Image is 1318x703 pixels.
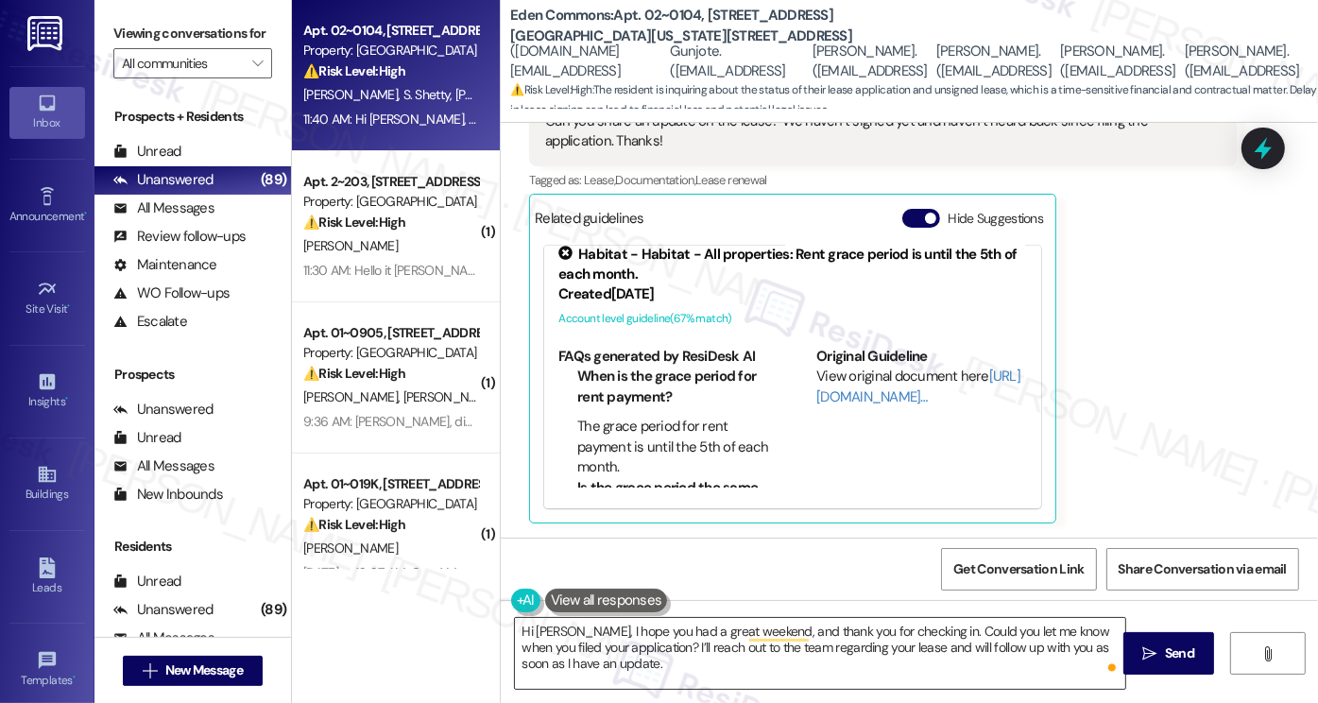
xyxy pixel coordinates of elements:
[303,365,405,382] strong: ⚠️ Risk Level: High
[303,540,398,557] span: [PERSON_NAME]
[94,107,291,127] div: Prospects + Residents
[558,245,1027,285] div: Habitat - Habitat - All properties: Rent grace period is until the 5th of each month.
[1143,646,1157,661] i: 
[303,262,1101,279] div: 11:30 AM: Hello it [PERSON_NAME] im not around during normal hours any way i can have the paperwo...
[1106,548,1299,591] button: Share Conversation via email
[936,21,1055,102] div: [PERSON_NAME]. ([EMAIL_ADDRESS][DOMAIN_NAME])
[510,80,1318,121] span: : The resident is inquiring about the status of their lease application and unsigned lease, which...
[303,172,478,192] div: Apt. 2~203, [STREET_ADDRESS]
[65,392,68,405] span: •
[403,388,498,405] span: [PERSON_NAME]
[94,365,291,385] div: Prospects
[122,48,242,78] input: All communities
[303,516,405,533] strong: ⚠️ Risk Level: High
[515,618,1126,689] textarea: To enrich screen reader interactions, please activate Accessibility in Grammarly extension settings
[303,21,478,41] div: Apt. 02~0104, [STREET_ADDRESS][GEOGRAPHIC_DATA][US_STATE][STREET_ADDRESS]
[9,366,85,417] a: Insights •
[303,237,398,254] span: [PERSON_NAME]
[535,209,644,236] div: Related guidelines
[9,458,85,509] a: Buildings
[577,478,769,519] li: Is the grace period the same for all properties?
[113,456,214,476] div: All Messages
[1119,559,1287,579] span: Share Conversation via email
[303,564,1014,581] div: [DATE] at 10:07 AM: Good Morning! How do I receive a refund for malfunctioning washers and/or dry...
[813,21,932,102] div: [PERSON_NAME]. ([EMAIL_ADDRESS][DOMAIN_NAME])
[577,367,769,407] li: When is the grace period for rent payment?
[113,485,223,505] div: New Inbounds
[303,343,478,363] div: Property: [GEOGRAPHIC_DATA]
[303,323,478,343] div: Apt. 01~0905, [STREET_ADDRESS][PERSON_NAME]
[9,87,85,138] a: Inbox
[303,41,478,60] div: Property: [GEOGRAPHIC_DATA]
[953,559,1084,579] span: Get Conversation Link
[113,572,181,592] div: Unread
[94,537,291,557] div: Residents
[816,367,1020,405] a: [URL][DOMAIN_NAME]…
[948,209,1043,229] label: Hide Suggestions
[303,192,478,212] div: Property: [GEOGRAPHIC_DATA]
[256,165,291,195] div: (89)
[1123,632,1215,675] button: Send
[9,273,85,324] a: Site Visit •
[113,19,272,48] label: Viewing conversations for
[558,347,755,366] b: FAQs generated by ResiDesk AI
[113,400,214,420] div: Unanswered
[558,309,1027,329] div: Account level guideline ( 67 % match)
[9,644,85,695] a: Templates •
[584,172,615,188] span: Lease ,
[303,111,1135,128] div: 11:40 AM: Hi [PERSON_NAME], Can you share an update on the lease? We haven’t signed yet and haven...
[165,660,243,680] span: New Message
[113,198,214,218] div: All Messages
[9,552,85,603] a: Leads
[303,86,403,103] span: [PERSON_NAME]
[510,21,665,102] div: [PERSON_NAME]. ([DOMAIN_NAME][EMAIL_ADDRESS][DOMAIN_NAME])
[510,6,888,46] b: Eden Commons: Apt. 02~0104, [STREET_ADDRESS][GEOGRAPHIC_DATA][US_STATE][STREET_ADDRESS]
[1260,646,1275,661] i: 
[615,172,695,188] span: Documentation ,
[73,671,76,684] span: •
[529,166,1236,194] div: Tagged as:
[816,347,928,366] b: Original Guideline
[941,548,1096,591] button: Get Conversation Link
[577,417,769,477] li: The grace period for rent payment is until the 5th of each month.
[303,214,405,231] strong: ⚠️ Risk Level: High
[455,86,556,103] span: [PERSON_NAME]
[303,388,403,405] span: [PERSON_NAME]
[303,474,478,494] div: Apt. 01~019K, [STREET_ADDRESS]
[816,367,1027,407] div: View original document here
[113,312,187,332] div: Escalate
[113,600,214,620] div: Unanswered
[303,413,583,430] div: 9:36 AM: [PERSON_NAME], did you get an update?
[1185,21,1304,102] div: [PERSON_NAME]. ([EMAIL_ADDRESS][DOMAIN_NAME])
[510,82,591,97] strong: ⚠️ Risk Level: High
[303,494,478,514] div: Property: [GEOGRAPHIC_DATA]
[113,170,214,190] div: Unanswered
[113,428,181,448] div: Unread
[143,663,157,678] i: 
[403,86,455,103] span: S. Shetty
[113,227,246,247] div: Review follow-ups
[84,207,87,220] span: •
[1165,643,1194,663] span: Send
[113,628,214,648] div: All Messages
[113,142,181,162] div: Unread
[256,595,291,625] div: (89)
[670,21,807,102] div: [PERSON_NAME] Gunjote. ([EMAIL_ADDRESS][DOMAIN_NAME])
[123,656,263,686] button: New Message
[27,16,66,51] img: ResiDesk Logo
[558,284,1027,304] div: Created [DATE]
[303,62,405,79] strong: ⚠️ Risk Level: High
[695,172,767,188] span: Lease renewal
[113,255,217,275] div: Maintenance
[1060,21,1179,102] div: [PERSON_NAME]. ([EMAIL_ADDRESS][DOMAIN_NAME])
[252,56,263,71] i: 
[113,283,230,303] div: WO Follow-ups
[68,300,71,313] span: •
